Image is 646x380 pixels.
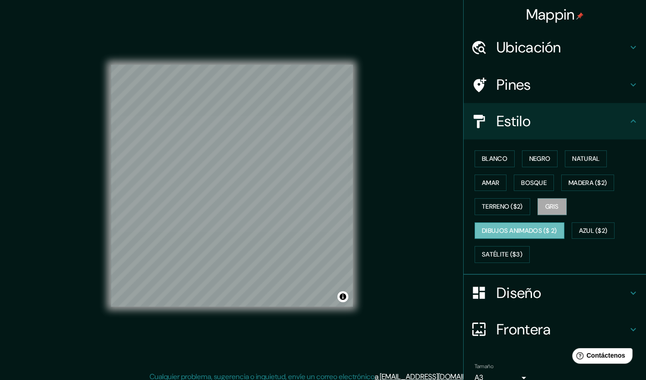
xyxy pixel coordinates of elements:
font: Blanco [482,153,507,164]
h4: Diseño [496,284,628,302]
button: Natural [565,150,607,167]
button: Bosque [514,175,554,191]
button: Gris [537,198,567,215]
button: Blanco [475,150,515,167]
font: Satélite ($3) [482,249,522,260]
button: Azul ($2) [572,222,615,239]
font: Bosque [521,177,547,189]
h4: Pines [496,76,628,94]
font: Negro [529,153,551,164]
font: Madera ($2) [568,177,607,189]
button: Dibujos animados ($ 2) [475,222,564,239]
h4: Frontera [496,320,628,339]
font: Natural [572,153,599,164]
button: Negro [522,150,558,167]
button: Amar [475,175,506,191]
font: Amar [482,177,499,189]
button: Alternar atribución [337,291,348,302]
button: Satélite ($3) [475,246,530,263]
img: pin-icon.png [576,12,584,20]
font: Azul ($2) [579,225,608,236]
div: Diseño [464,275,646,311]
div: Ubicación [464,29,646,66]
button: Madera ($2) [561,175,614,191]
font: Gris [545,201,559,212]
div: Frontera [464,311,646,348]
font: Dibujos animados ($ 2) [482,225,557,236]
iframe: Help widget launcher [565,344,636,370]
label: Tamaño [475,362,493,370]
h4: Estilo [496,112,628,130]
font: Terreno ($2) [482,201,523,212]
font: Mappin [526,5,575,24]
div: Estilo [464,103,646,139]
button: Terreno ($2) [475,198,530,215]
h4: Ubicación [496,38,628,56]
div: Pines [464,67,646,103]
canvas: Mapa [111,65,353,307]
